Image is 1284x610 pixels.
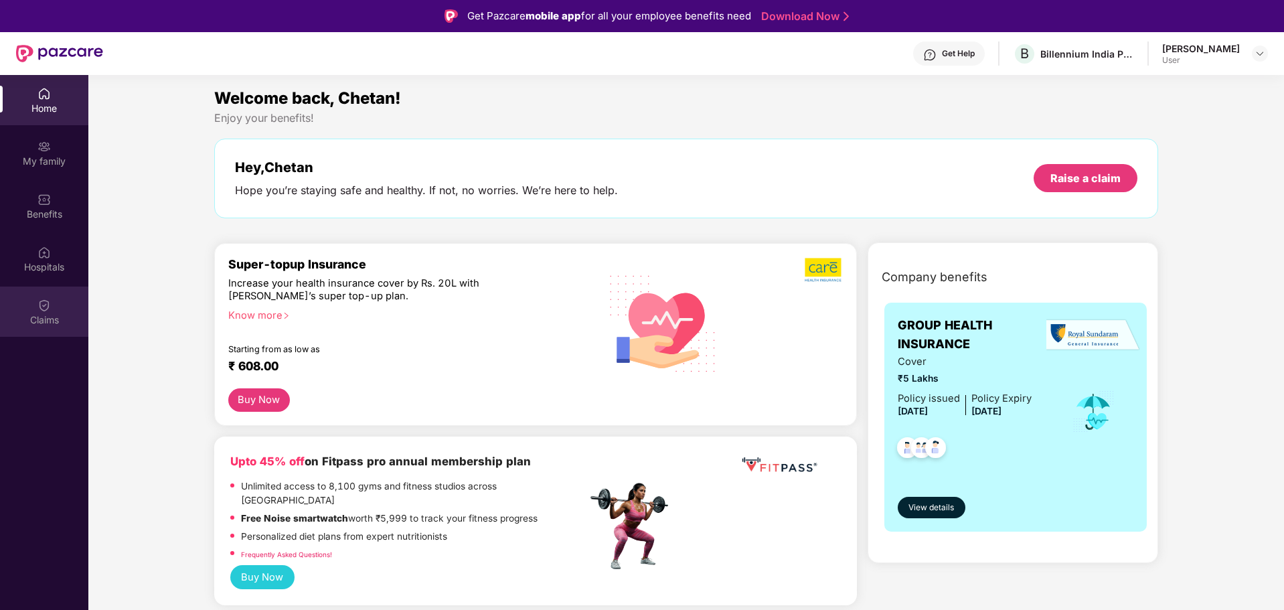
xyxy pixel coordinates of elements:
[228,257,587,271] div: Super-topup Insurance
[908,502,954,514] span: View details
[230,455,305,468] b: Upto 45% off
[844,9,849,23] img: Stroke
[228,277,529,303] div: Increase your health insurance cover by Rs. 20L with [PERSON_NAME]’s super top-up plan.
[214,111,1159,125] div: Enjoy your benefits!
[1072,390,1115,434] img: icon
[241,513,348,524] strong: Free Noise smartwatch
[971,391,1032,406] div: Policy Expiry
[898,354,1032,370] span: Cover
[241,512,538,526] p: worth ₹5,999 to track your fitness progress
[445,9,458,23] img: Logo
[971,406,1001,416] span: [DATE]
[898,316,1054,354] span: GROUP HEALTH INSURANCE
[942,48,975,59] div: Get Help
[805,257,843,283] img: b5dec4f62d2307b9de63beb79f102df3.png
[37,299,51,312] img: svg+xml;base64,PHN2ZyBpZD0iQ2xhaW0iIHhtbG5zPSJodHRwOi8vd3d3LnczLm9yZy8yMDAwL3N2ZyIgd2lkdGg9IjIwIi...
[1020,46,1029,62] span: B
[214,88,401,108] span: Welcome back, Chetan!
[228,309,579,319] div: Know more
[235,159,618,175] div: Hey, Chetan
[586,479,680,573] img: fpp.png
[526,9,581,22] strong: mobile app
[923,48,937,62] img: svg+xml;base64,PHN2ZyBpZD0iSGVscC0zMngzMiIgeG1sbnM9Imh0dHA6Ly93d3cudzMub3JnLzIwMDAvc3ZnIiB3aWR0aD...
[882,268,987,287] span: Company benefits
[228,359,574,375] div: ₹ 608.00
[599,258,727,388] img: svg+xml;base64,PHN2ZyB4bWxucz0iaHR0cDovL3d3dy53My5vcmcvMjAwMC9zdmciIHhtbG5zOnhsaW5rPSJodHRwOi8vd3...
[37,246,51,259] img: svg+xml;base64,PHN2ZyBpZD0iSG9zcGl0YWxzIiB4bWxucz0iaHR0cDovL3d3dy53My5vcmcvMjAwMC9zdmciIHdpZHRoPS...
[228,388,290,412] button: Buy Now
[37,87,51,100] img: svg+xml;base64,PHN2ZyBpZD0iSG9tZSIgeG1sbnM9Imh0dHA6Ly93d3cudzMub3JnLzIwMDAvc3ZnIiB3aWR0aD0iMjAiIG...
[898,406,928,416] span: [DATE]
[1046,319,1140,352] img: insurerLogo
[1040,48,1134,60] div: Billennium India Private Limited
[241,479,586,508] p: Unlimited access to 8,100 gyms and fitness studios across [GEOGRAPHIC_DATA]
[37,140,51,153] img: svg+xml;base64,PHN2ZyB3aWR0aD0iMjAiIGhlaWdodD0iMjAiIHZpZXdCb3g9IjAgMCAyMCAyMCIgZmlsbD0ibm9uZSIgeG...
[761,9,845,23] a: Download Now
[919,433,952,466] img: svg+xml;base64,PHN2ZyB4bWxucz0iaHR0cDovL3d3dy53My5vcmcvMjAwMC9zdmciIHdpZHRoPSI0OC45NDMiIGhlaWdodD...
[16,45,103,62] img: New Pazcare Logo
[1050,171,1121,185] div: Raise a claim
[283,312,290,319] span: right
[241,550,332,558] a: Frequently Asked Questions!
[37,193,51,206] img: svg+xml;base64,PHN2ZyBpZD0iQmVuZWZpdHMiIHhtbG5zPSJodHRwOi8vd3d3LnczLm9yZy8yMDAwL3N2ZyIgd2lkdGg9Ij...
[467,8,751,24] div: Get Pazcare for all your employee benefits need
[241,530,447,544] p: Personalized diet plans from expert nutritionists
[1162,55,1240,66] div: User
[898,372,1032,386] span: ₹5 Lakhs
[898,497,965,518] button: View details
[898,391,960,406] div: Policy issued
[235,183,618,198] div: Hope you’re staying safe and healthy. If not, no worries. We’re here to help.
[230,565,295,590] button: Buy Now
[905,433,938,466] img: svg+xml;base64,PHN2ZyB4bWxucz0iaHR0cDovL3d3dy53My5vcmcvMjAwMC9zdmciIHdpZHRoPSI0OC45MTUiIGhlaWdodD...
[739,453,819,477] img: fppp.png
[1162,42,1240,55] div: [PERSON_NAME]
[1255,48,1265,59] img: svg+xml;base64,PHN2ZyBpZD0iRHJvcGRvd24tMzJ4MzIiIHhtbG5zPSJodHRwOi8vd3d3LnczLm9yZy8yMDAwL3N2ZyIgd2...
[228,344,530,354] div: Starting from as low as
[230,455,531,468] b: on Fitpass pro annual membership plan
[891,433,924,466] img: svg+xml;base64,PHN2ZyB4bWxucz0iaHR0cDovL3d3dy53My5vcmcvMjAwMC9zdmciIHdpZHRoPSI0OC45NDMiIGhlaWdodD...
